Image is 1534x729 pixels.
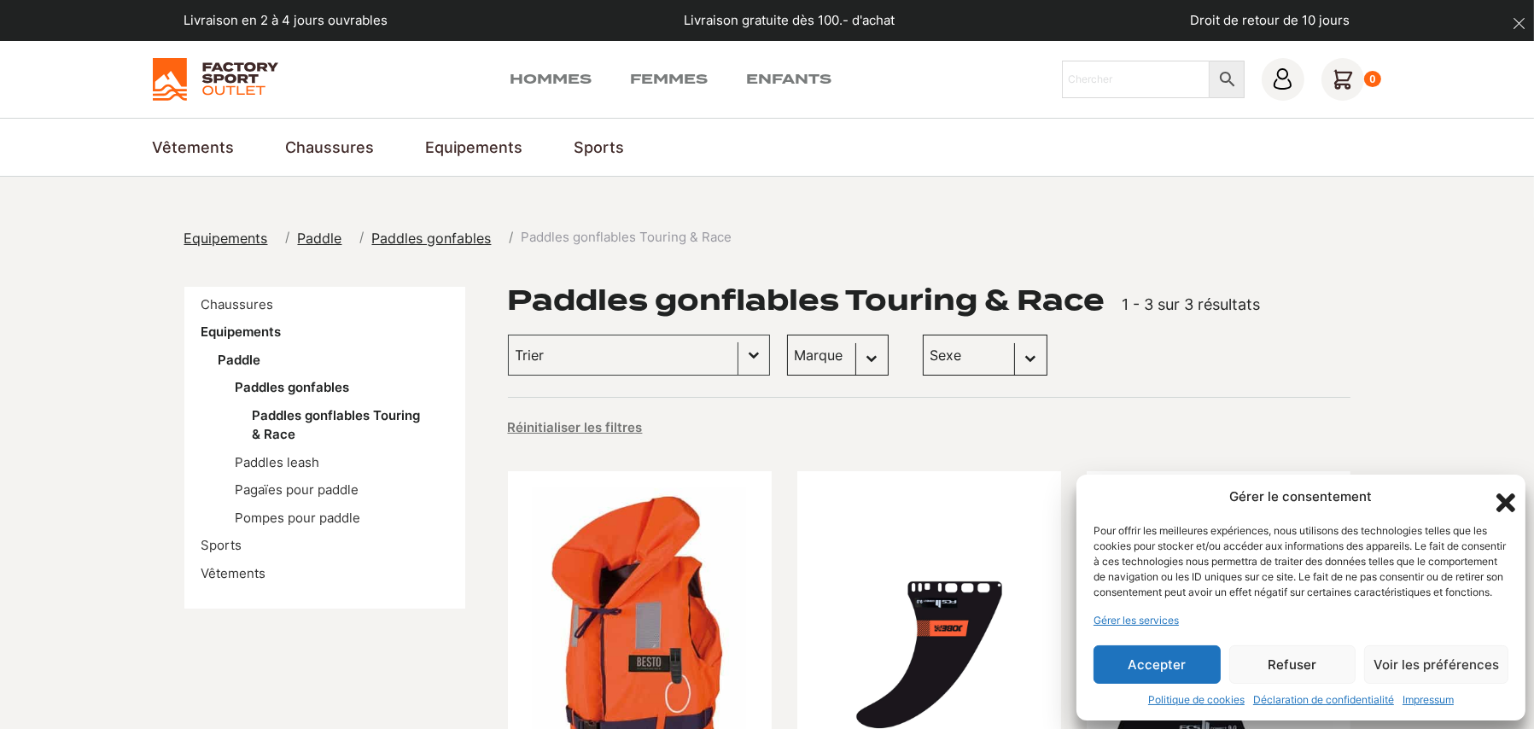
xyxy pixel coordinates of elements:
[630,69,708,90] a: Femmes
[286,136,375,159] a: Chaussures
[372,228,502,248] a: Paddles gonfables
[1253,692,1394,708] a: Déclaration de confidentialité
[298,228,353,248] a: Paddle
[236,379,350,395] a: Paddles gonfables
[746,69,831,90] a: Enfants
[372,230,492,247] span: Paddles gonfables
[684,11,895,31] p: Livraison gratuite dès 100.- d'achat
[1191,11,1350,31] p: Droit de retour de 10 jours
[575,136,625,159] a: Sports
[1229,645,1356,684] button: Refuser
[153,136,235,159] a: Vêtements
[236,454,320,470] a: Paddles leash
[1230,487,1373,507] div: Gérer le consentement
[184,228,732,248] nav: breadcrumbs
[1364,71,1382,88] div: 0
[1364,645,1508,684] button: Voir les préférences
[184,230,268,247] span: Equipements
[184,11,388,31] p: Livraison en 2 à 4 jours ouvrables
[1403,692,1454,708] a: Impressum
[236,510,361,526] a: Pompes pour paddle
[510,69,592,90] a: Hommes
[201,324,282,340] a: Equipements
[1491,488,1508,505] div: Fermer la boîte de dialogue
[219,352,261,368] a: Paddle
[236,481,359,498] a: Pagaïes pour paddle
[738,335,769,375] button: Basculer la liste
[426,136,523,159] a: Equipements
[153,58,278,101] img: Factory Sport Outlet
[184,228,278,248] a: Equipements
[1094,613,1179,628] a: Gérer les services
[1094,645,1221,684] button: Accepter
[1094,523,1507,600] div: Pour offrir les meilleures expériences, nous utilisons des technologies telles que les cookies po...
[508,287,1105,314] h1: Paddles gonflables Touring & Race
[522,228,732,248] span: Paddles gonflables Touring & Race
[201,537,242,553] a: Sports
[1148,692,1245,708] a: Politique de cookies
[1062,61,1210,98] input: Chercher
[1123,295,1261,313] span: 1 - 3 sur 3 résultats
[516,344,731,366] input: Trier
[201,565,266,581] a: Vêtements
[201,296,274,312] a: Chaussures
[253,407,421,443] a: Paddles gonflables Touring & Race
[298,230,342,247] span: Paddle
[508,419,643,436] button: Réinitialiser les filtres
[1504,9,1534,38] button: dismiss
